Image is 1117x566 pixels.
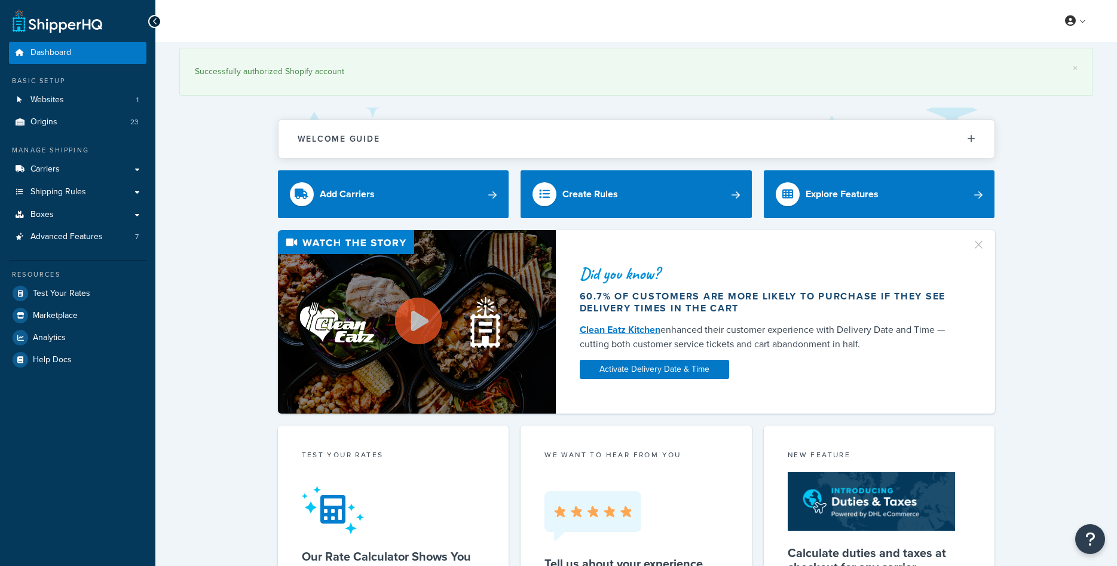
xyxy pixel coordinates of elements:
[30,48,71,58] span: Dashboard
[30,95,64,105] span: Websites
[1075,524,1105,554] button: Open Resource Center
[278,230,556,414] img: Video thumbnail
[9,89,146,111] a: Websites1
[279,120,994,158] button: Welcome Guide
[9,349,146,371] a: Help Docs
[9,283,146,304] a: Test Your Rates
[30,164,60,175] span: Carriers
[9,204,146,226] a: Boxes
[9,111,146,133] li: Origins
[9,111,146,133] a: Origins23
[135,232,139,242] span: 7
[562,186,618,203] div: Create Rules
[302,449,485,463] div: Test your rates
[9,76,146,86] div: Basic Setup
[9,145,146,155] div: Manage Shipping
[30,232,103,242] span: Advanced Features
[30,117,57,127] span: Origins
[33,311,78,321] span: Marketplace
[580,290,957,314] div: 60.7% of customers are more likely to purchase if they see delivery times in the cart
[30,187,86,197] span: Shipping Rules
[33,289,90,299] span: Test Your Rates
[320,186,375,203] div: Add Carriers
[9,226,146,248] li: Advanced Features
[580,360,729,379] a: Activate Delivery Date & Time
[580,323,957,351] div: enhanced their customer experience with Delivery Date and Time — cutting both customer service ti...
[580,323,660,336] a: Clean Eatz Kitchen
[9,42,146,64] a: Dashboard
[9,181,146,203] a: Shipping Rules
[9,327,146,348] a: Analytics
[788,449,971,463] div: New Feature
[130,117,139,127] span: 23
[278,170,509,218] a: Add Carriers
[521,170,752,218] a: Create Rules
[9,305,146,326] a: Marketplace
[9,226,146,248] a: Advanced Features7
[580,265,957,282] div: Did you know?
[1073,63,1078,73] a: ×
[9,158,146,180] a: Carriers
[136,95,139,105] span: 1
[195,63,1078,80] div: Successfully authorized Shopify account
[30,210,54,220] span: Boxes
[33,333,66,343] span: Analytics
[764,170,995,218] a: Explore Features
[298,134,380,143] h2: Welcome Guide
[33,355,72,365] span: Help Docs
[544,449,728,460] p: we want to hear from you
[9,270,146,280] div: Resources
[806,186,879,203] div: Explore Features
[9,89,146,111] li: Websites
